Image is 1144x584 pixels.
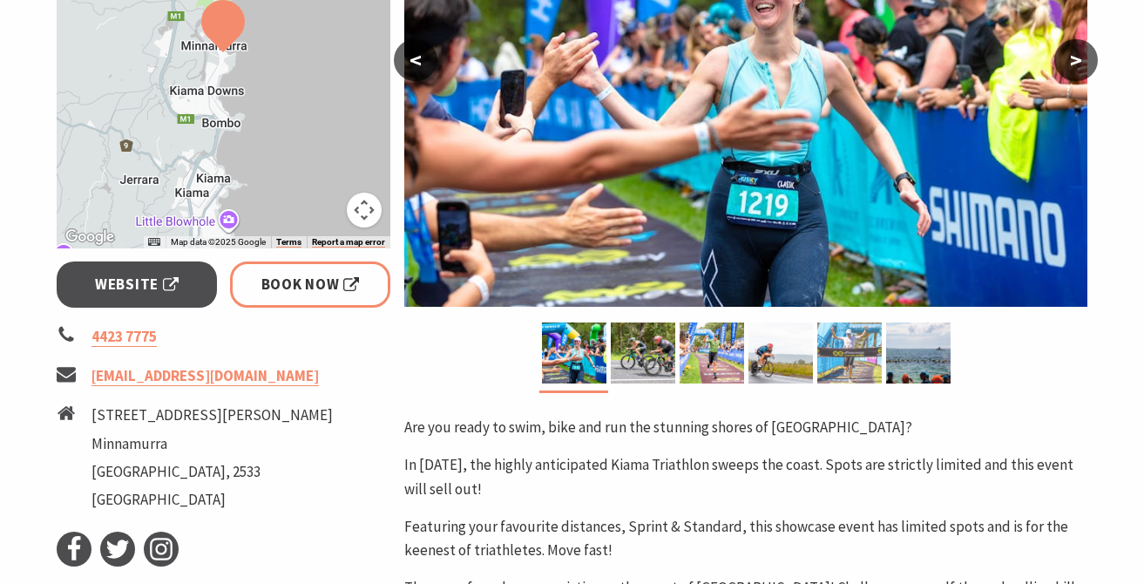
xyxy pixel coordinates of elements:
a: Book Now [230,261,391,308]
p: Are you ready to swim, bike and run the stunning shores of [GEOGRAPHIC_DATA]? [404,416,1087,439]
img: kiamatriathlon [611,323,675,384]
button: Keyboard shortcuts [148,236,160,248]
a: Report a map error [312,237,385,248]
img: kiamatriathlon [542,323,606,384]
img: eliteenergyevents [680,323,744,384]
button: > [1054,39,1098,81]
li: [STREET_ADDRESS][PERSON_NAME] [91,404,333,427]
img: Husky Tri [886,323,951,384]
li: [GEOGRAPHIC_DATA] [91,488,333,512]
img: Google [61,226,118,248]
button: < [394,39,437,81]
span: Book Now [261,273,360,296]
span: Website [95,273,179,296]
a: Terms (opens in new tab) [276,237,301,248]
li: [GEOGRAPHIC_DATA], 2533 [91,460,333,484]
li: Minnamurra [91,432,333,456]
a: Website [57,261,218,308]
span: Map data ©2025 Google [171,237,266,247]
a: Open this area in Google Maps (opens a new window) [61,226,118,248]
a: [EMAIL_ADDRESS][DOMAIN_NAME] [91,366,319,386]
a: 4423 7775 [91,327,157,347]
img: kiamatriathlon [817,323,882,384]
img: kiamatriathlon [748,323,813,384]
button: Map camera controls [347,193,382,227]
p: In [DATE], the highly anticipated Kiama Triathlon sweeps the coast. Spots are strictly limited an... [404,453,1087,500]
p: Featuring your favourite distances, Sprint & Standard, this showcase event has limited spots and ... [404,515,1087,562]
